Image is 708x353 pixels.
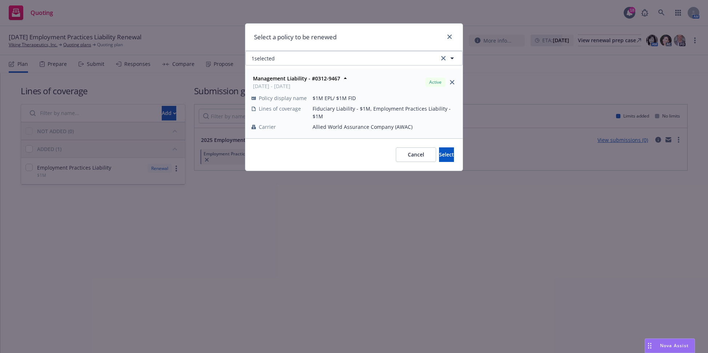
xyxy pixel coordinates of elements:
button: Select [439,147,454,162]
button: Cancel [396,147,436,162]
h1: Select a policy to be renewed [254,32,337,42]
span: Carrier [259,123,276,131]
span: [DATE] - [DATE] [253,82,340,90]
div: Drag to move [645,339,654,353]
span: Nova Assist [660,342,689,349]
span: Policy display name [259,94,307,102]
span: Active [428,79,443,86]
span: Cancel [408,151,424,158]
a: close [448,78,456,87]
span: $1M EPL/ $1M FID [313,94,456,102]
a: close [445,32,454,41]
span: Allied World Assurance Company (AWAC) [313,123,456,131]
button: Nova Assist [645,338,695,353]
span: Select [439,151,454,158]
span: 1 selected [252,55,275,62]
button: 1selectedclear selection [245,51,463,66]
strong: Management Liability - #0312-9467 [253,75,340,82]
span: Lines of coverage [259,105,301,112]
a: clear selection [439,54,448,63]
span: Fiduciary Liability - $1M, Employment Practices Liability - $1M [313,105,456,120]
